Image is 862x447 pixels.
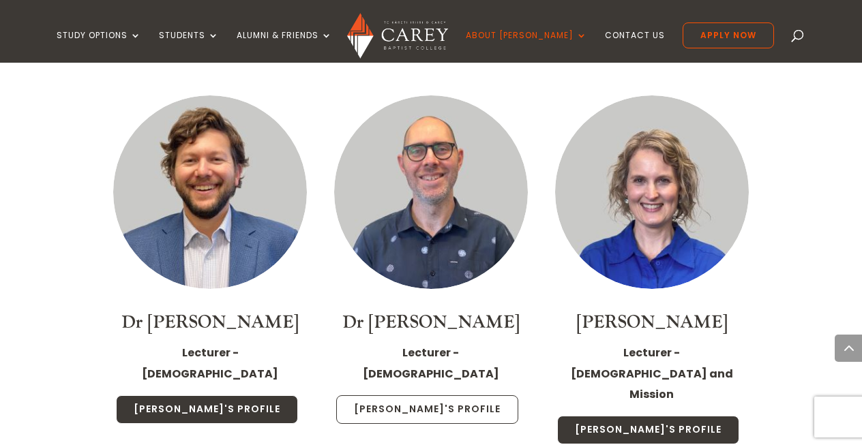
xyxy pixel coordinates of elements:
[683,22,774,48] a: Apply Now
[237,31,332,63] a: Alumni & Friends
[336,395,518,424] a: [PERSON_NAME]'s Profile
[555,95,749,289] img: Emma Stokes 300x300
[159,31,219,63] a: Students
[334,95,528,289] img: Jonathan Robinson_300x300
[347,13,447,59] img: Carey Baptist College
[363,345,499,381] strong: Lecturer - [DEMOGRAPHIC_DATA]
[342,311,520,334] a: Dr [PERSON_NAME]
[121,311,299,334] a: Dr [PERSON_NAME]
[576,311,728,334] a: [PERSON_NAME]
[116,395,298,424] a: [PERSON_NAME]'s Profile
[142,345,278,381] strong: Lecturer - [DEMOGRAPHIC_DATA]
[466,31,587,63] a: About [PERSON_NAME]
[557,416,739,444] a: [PERSON_NAME]'s Profile
[571,345,733,402] strong: Lecturer - [DEMOGRAPHIC_DATA] and Mission
[605,31,665,63] a: Contact Us
[57,31,141,63] a: Study Options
